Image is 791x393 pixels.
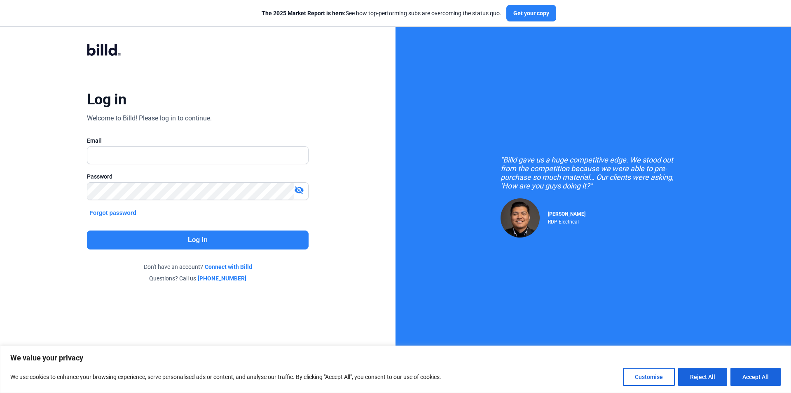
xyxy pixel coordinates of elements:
a: [PHONE_NUMBER] [198,274,246,282]
button: Log in [87,231,309,249]
div: RDP Electrical [548,217,585,225]
button: Reject All [678,368,727,386]
mat-icon: visibility_off [294,185,304,195]
span: [PERSON_NAME] [548,211,585,217]
div: "Billd gave us a huge competitive edge. We stood out from the competition because we were able to... [501,155,686,190]
div: Log in [87,90,126,108]
div: Welcome to Billd! Please log in to continue. [87,113,212,123]
div: Password [87,172,309,181]
button: Customise [623,368,675,386]
span: The 2025 Market Report is here: [262,10,346,16]
img: Raul Pacheco [501,198,540,238]
p: We value your privacy [10,353,781,363]
button: Accept All [730,368,781,386]
div: Email [87,136,309,145]
a: Connect with Billd [205,263,252,271]
div: See how top-performing subs are overcoming the status quo. [262,9,501,17]
button: Get your copy [506,5,556,21]
button: Forgot password [87,208,139,217]
div: Questions? Call us [87,274,309,282]
p: We use cookies to enhance your browsing experience, serve personalised ads or content, and analys... [10,372,441,382]
div: Don't have an account? [87,263,309,271]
